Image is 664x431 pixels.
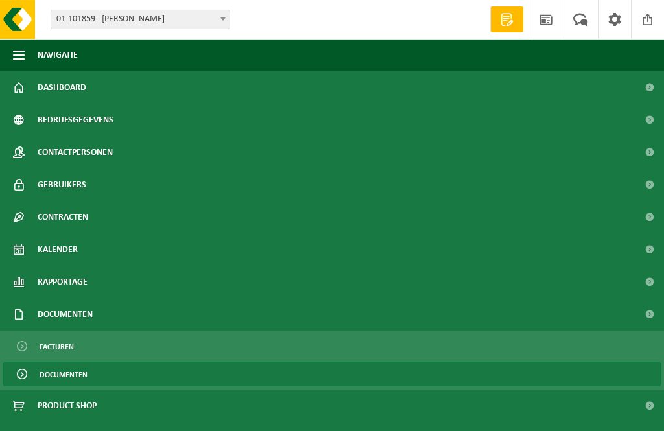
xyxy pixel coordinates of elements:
[3,362,661,386] a: Documenten
[38,104,113,136] span: Bedrijfsgegevens
[38,266,88,298] span: Rapportage
[3,334,661,358] a: Facturen
[38,298,93,331] span: Documenten
[40,334,74,359] span: Facturen
[38,390,97,422] span: Product Shop
[38,169,86,201] span: Gebruikers
[38,136,113,169] span: Contactpersonen
[38,201,88,233] span: Contracten
[38,233,78,266] span: Kalender
[38,71,86,104] span: Dashboard
[38,39,78,71] span: Navigatie
[51,10,230,29] span: 01-101859 - GODDEERIS JAN - ROESELARE
[40,362,88,387] span: Documenten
